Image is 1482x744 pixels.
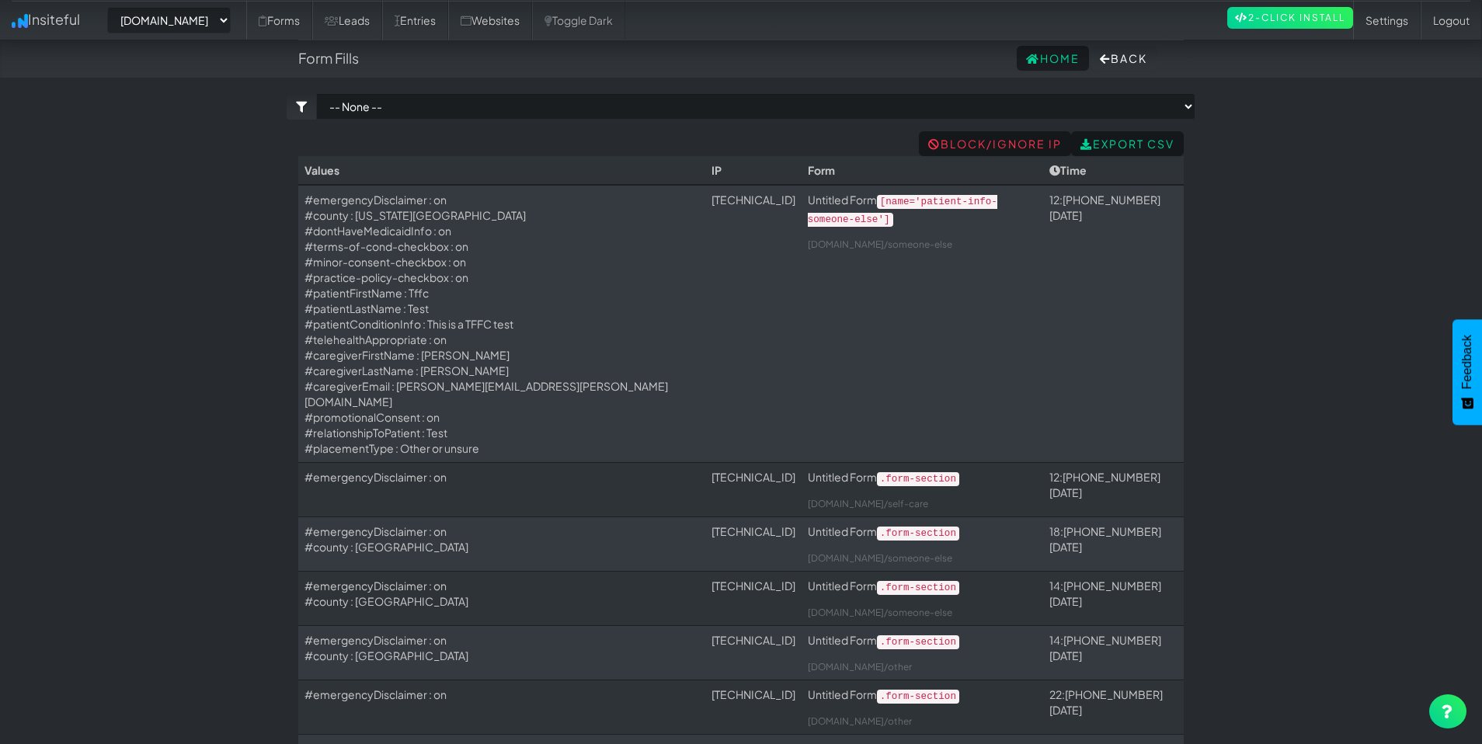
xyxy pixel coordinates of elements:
th: IP [705,156,802,185]
td: 18:[PHONE_NUMBER][DATE] [1043,516,1184,571]
a: [TECHNICAL_ID] [711,633,795,647]
p: Untitled Form [808,469,1037,487]
code: [name='patient-info-someone-else'] [808,195,997,227]
td: 22:[PHONE_NUMBER][DATE] [1043,680,1184,734]
td: 12:[PHONE_NUMBER][DATE] [1043,463,1184,517]
a: [DOMAIN_NAME]/self-care [808,498,928,509]
th: Time [1043,156,1184,185]
p: Untitled Form [808,523,1037,541]
a: Leads [312,1,382,40]
a: [TECHNICAL_ID] [711,470,795,484]
h4: Form Fills [298,50,359,66]
a: Toggle Dark [532,1,625,40]
a: Entries [382,1,448,40]
a: [TECHNICAL_ID] [711,524,795,538]
td: 12:[PHONE_NUMBER][DATE] [1043,185,1184,463]
code: .form-section [877,690,959,704]
button: Back [1091,46,1157,71]
a: Settings [1353,1,1421,40]
a: Websites [448,1,532,40]
a: Home [1017,46,1089,71]
code: .form-section [877,527,959,541]
code: .form-section [877,635,959,649]
a: [DOMAIN_NAME]/someone-else [808,607,952,618]
p: Untitled Form [808,192,1037,228]
a: Export CSV [1071,131,1184,156]
a: Logout [1421,1,1482,40]
p: Untitled Form [808,632,1037,650]
a: [TECHNICAL_ID] [711,193,795,207]
code: .form-section [877,472,959,486]
a: [DOMAIN_NAME]/other [808,715,912,727]
button: Feedback - Show survey [1452,319,1482,425]
code: .form-section [877,581,959,595]
td: 14:[PHONE_NUMBER][DATE] [1043,625,1184,680]
td: #emergencyDisclaimer : on [298,680,705,734]
img: icon.png [12,14,28,28]
td: #emergencyDisclaimer : on #county : [GEOGRAPHIC_DATA] [298,571,705,625]
span: Feedback [1460,335,1474,389]
th: Form [802,156,1043,185]
td: #emergencyDisclaimer : on #county : [US_STATE][GEOGRAPHIC_DATA] #dontHaveMedicaidInfo : on #terms... [298,185,705,463]
th: Values [298,156,705,185]
td: #emergencyDisclaimer : on #county : [GEOGRAPHIC_DATA] [298,516,705,571]
a: Block/Ignore IP [919,131,1071,156]
a: [DOMAIN_NAME]/someone-else [808,552,952,564]
p: Untitled Form [808,687,1037,704]
a: Forms [246,1,312,40]
a: [TECHNICAL_ID] [711,687,795,701]
a: [DOMAIN_NAME]/other [808,661,912,673]
td: #emergencyDisclaimer : on #county : [GEOGRAPHIC_DATA] [298,625,705,680]
p: Untitled Form [808,578,1037,596]
a: [DOMAIN_NAME]/someone-else [808,238,952,250]
a: [TECHNICAL_ID] [711,579,795,593]
td: #emergencyDisclaimer : on [298,463,705,517]
a: 2-Click Install [1227,7,1353,29]
td: 14:[PHONE_NUMBER][DATE] [1043,571,1184,625]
